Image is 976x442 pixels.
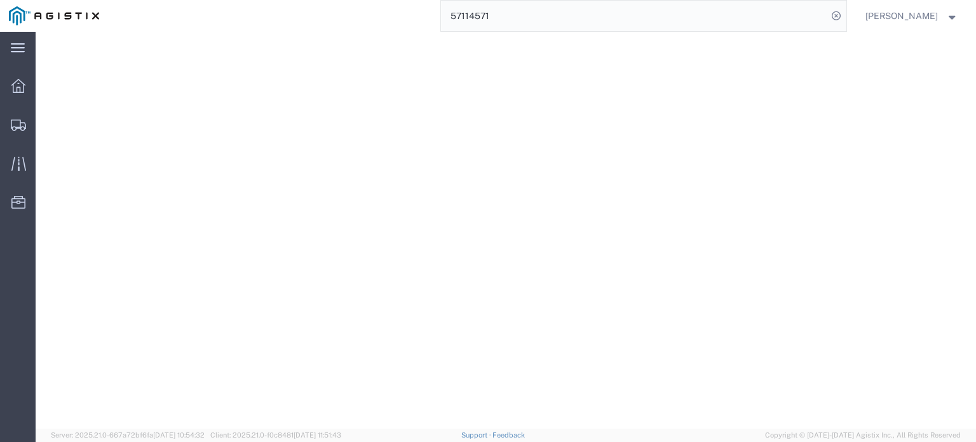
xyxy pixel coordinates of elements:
[461,431,493,439] a: Support
[765,430,961,441] span: Copyright © [DATE]-[DATE] Agistix Inc., All Rights Reserved
[210,431,341,439] span: Client: 2025.21.0-f0c8481
[51,431,205,439] span: Server: 2025.21.0-667a72bf6fa
[441,1,827,31] input: Search for shipment number, reference number
[294,431,341,439] span: [DATE] 11:51:43
[492,431,525,439] a: Feedback
[153,431,205,439] span: [DATE] 10:54:32
[9,6,99,25] img: logo
[865,9,938,23] span: Rochelle Manzoni
[36,32,976,429] iframe: FS Legacy Container
[865,8,959,24] button: [PERSON_NAME]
